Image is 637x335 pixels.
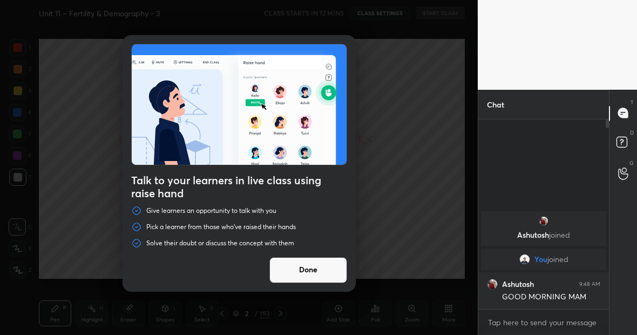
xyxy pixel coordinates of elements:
div: grid [478,209,609,309]
p: Pick a learner from those who've raised their hands [146,223,296,231]
p: Ashutosh [487,231,600,239]
p: Give learners an opportunity to talk with you [146,206,276,215]
p: Solve their doubt or discuss the concept with them [146,239,294,247]
span: joined [547,255,568,264]
h6: Ashutosh [502,279,534,289]
p: D [630,129,634,137]
img: c8700997fef849a79414b35ed3cf7695.jpg [519,254,530,265]
div: GOOD MORNING MAM [502,292,600,303]
button: Done [269,257,347,283]
p: Chat [478,90,513,119]
div: 9:48 AM [579,281,600,287]
img: 87b8b0f476a54cb6a73153c176f50384.jpg [538,216,549,226]
p: G [629,159,634,167]
span: You [534,255,547,264]
span: joined [549,230,570,240]
h4: Talk to your learners in live class using raise hand [131,174,347,200]
img: 87b8b0f476a54cb6a73153c176f50384.jpg [487,279,498,290]
p: T [631,98,634,106]
img: preRahAdop.42c3ea74.svg [132,44,347,165]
